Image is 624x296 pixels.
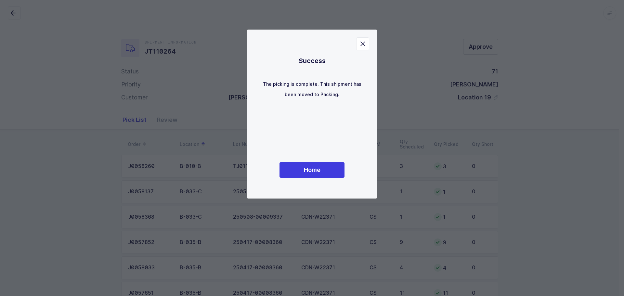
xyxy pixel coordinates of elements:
h1: Success [260,56,364,66]
button: Home [279,162,344,178]
p: The picking is complete. This shipment has been moved to Packing. [260,79,364,100]
div: dialog [247,30,377,199]
span: Home [304,166,320,174]
button: Close [356,37,369,50]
